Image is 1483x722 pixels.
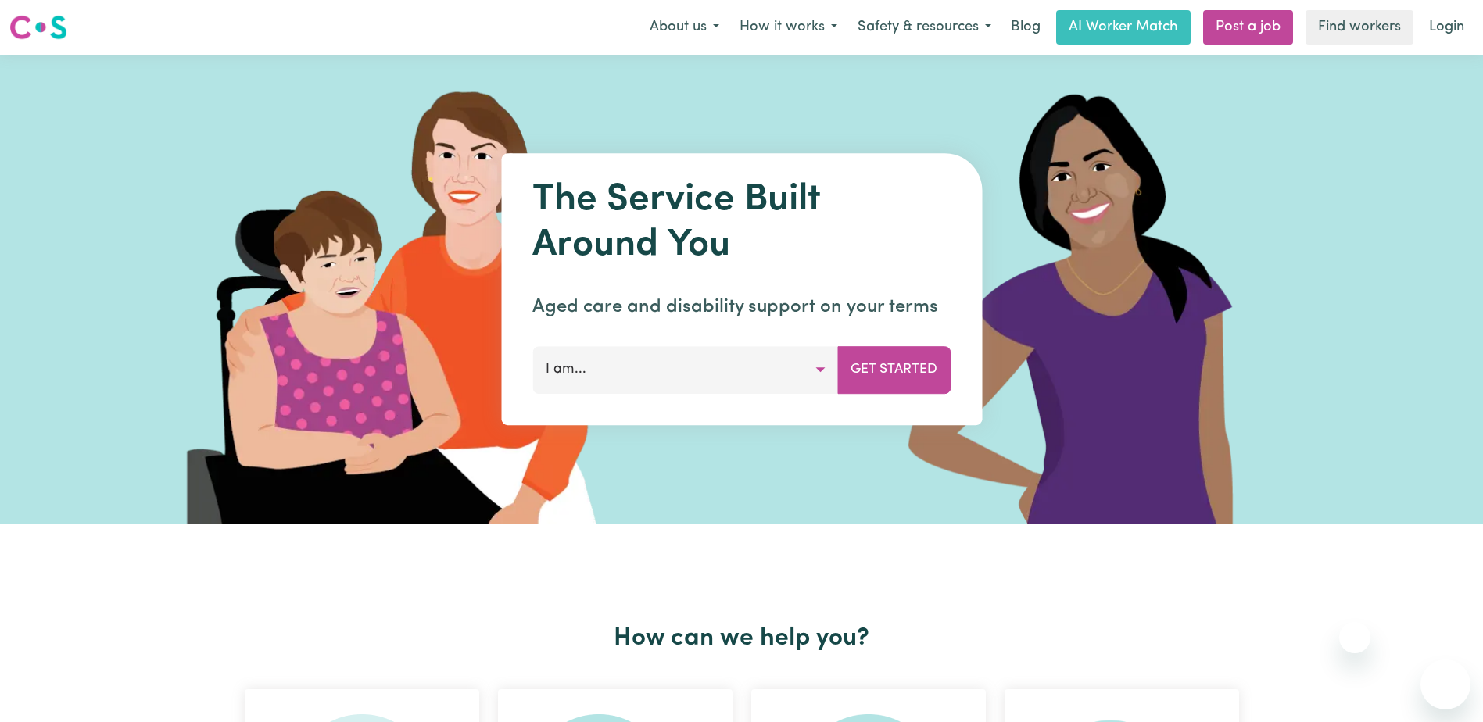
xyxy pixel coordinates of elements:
a: Find workers [1306,10,1413,45]
button: About us [639,11,729,44]
a: Login [1420,10,1474,45]
a: AI Worker Match [1056,10,1191,45]
iframe: Button to launch messaging window [1420,659,1470,709]
h2: How can we help you? [235,624,1248,653]
button: I am... [532,346,838,393]
button: How it works [729,11,847,44]
p: Aged care and disability support on your terms [532,293,951,321]
button: Safety & resources [847,11,1001,44]
a: Blog [1001,10,1050,45]
a: Careseekers logo [9,9,67,45]
iframe: Close message [1339,622,1370,653]
button: Get Started [837,346,951,393]
h1: The Service Built Around You [532,178,951,268]
img: Careseekers logo [9,13,67,41]
a: Post a job [1203,10,1293,45]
